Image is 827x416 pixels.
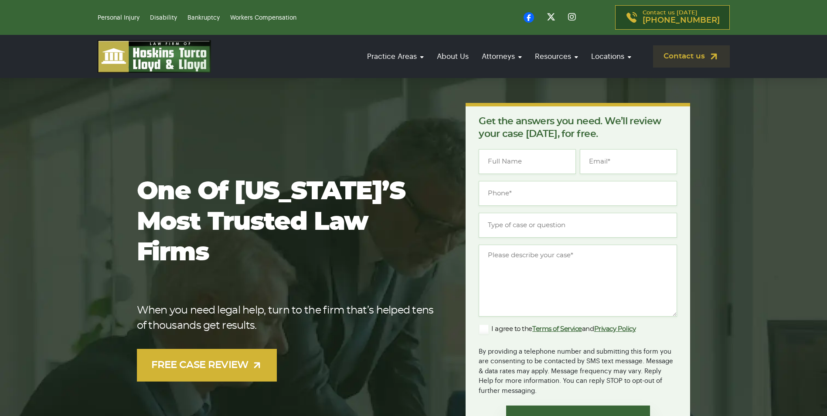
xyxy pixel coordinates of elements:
[187,15,220,21] a: Bankruptcy
[653,45,730,68] a: Contact us
[432,44,473,69] a: About Us
[479,149,576,174] input: Full Name
[137,177,438,268] h1: One of [US_STATE]’s most trusted law firms
[587,44,636,69] a: Locations
[137,303,438,334] p: When you need legal help, turn to the firm that’s helped tens of thousands get results.
[150,15,177,21] a: Disability
[363,44,428,69] a: Practice Areas
[98,15,140,21] a: Personal Injury
[580,149,677,174] input: Email*
[137,349,277,382] a: FREE CASE REVIEW
[479,213,677,238] input: Type of case or question
[643,16,720,25] span: [PHONE_NUMBER]
[479,341,677,396] div: By providing a telephone number and submitting this form you are consenting to be contacted by SM...
[479,115,677,140] p: Get the answers you need. We’ll review your case [DATE], for free.
[230,15,296,21] a: Workers Compensation
[479,181,677,206] input: Phone*
[531,44,582,69] a: Resources
[477,44,526,69] a: Attorneys
[532,326,582,332] a: Terms of Service
[615,5,730,30] a: Contact us [DATE][PHONE_NUMBER]
[643,10,720,25] p: Contact us [DATE]
[98,40,211,73] img: logo
[594,326,636,332] a: Privacy Policy
[479,324,636,334] label: I agree to the and
[252,360,262,371] img: arrow-up-right-light.svg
